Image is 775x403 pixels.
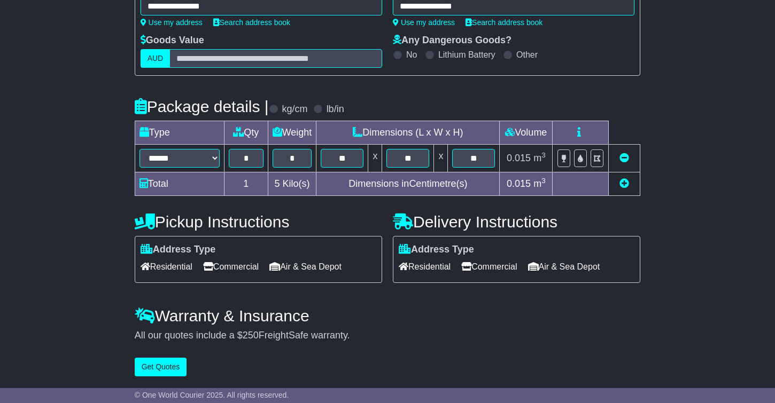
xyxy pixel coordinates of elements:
span: 0.015 [507,178,531,189]
td: x [434,145,448,172]
td: Qty [224,121,268,145]
span: Air & Sea Depot [269,258,342,275]
td: Dimensions (L x W x H) [316,121,500,145]
label: No [406,50,417,60]
label: kg/cm [282,104,308,115]
span: © One World Courier 2025. All rights reserved. [135,391,289,399]
span: Residential [399,258,451,275]
div: All our quotes include a $ FreightSafe warranty. [135,330,641,342]
label: Address Type [141,244,216,256]
td: Weight [268,121,316,145]
label: Goods Value [141,35,204,46]
a: Search address book [213,18,290,27]
label: lb/in [327,104,344,115]
span: 5 [275,178,280,189]
span: Residential [141,258,192,275]
label: Any Dangerous Goods? [393,35,511,46]
a: Use my address [393,18,455,27]
label: Other [516,50,538,60]
h4: Pickup Instructions [135,213,382,231]
span: Air & Sea Depot [528,258,600,275]
span: m [533,153,546,163]
span: Commercial [203,258,259,275]
span: m [533,178,546,189]
h4: Package details | [135,98,269,115]
td: Type [135,121,224,145]
h4: Warranty & Insurance [135,307,641,325]
label: Address Type [399,244,474,256]
label: Lithium Battery [438,50,495,60]
span: Commercial [461,258,517,275]
button: Get Quotes [135,358,187,376]
a: Use my address [141,18,203,27]
a: Search address book [466,18,542,27]
sup: 3 [541,177,546,185]
td: Total [135,172,224,196]
td: x [368,145,382,172]
td: Kilo(s) [268,172,316,196]
td: Dimensions in Centimetre(s) [316,172,500,196]
span: 250 [243,330,259,341]
td: Volume [500,121,553,145]
label: AUD [141,49,170,68]
span: 0.015 [507,153,531,163]
a: Add new item [619,178,629,189]
h4: Delivery Instructions [393,213,640,231]
sup: 3 [541,151,546,159]
td: 1 [224,172,268,196]
a: Remove this item [619,153,629,163]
